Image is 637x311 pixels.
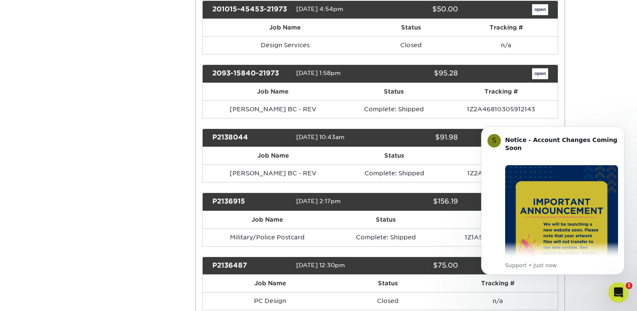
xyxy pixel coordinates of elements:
[203,100,343,118] td: [PERSON_NAME] BC - REV
[332,211,439,228] th: Status
[368,19,454,36] th: Status
[445,147,558,164] th: Tracking #
[296,134,345,140] span: [DATE] 10:43am
[368,36,454,54] td: Closed
[203,164,344,182] td: [PERSON_NAME] BC - REV
[203,228,332,246] td: Military/Police Postcard
[344,164,445,182] td: Complete: Shipped
[206,4,296,15] div: 201015-45453-21973
[444,100,558,118] td: 1Z2A46810305912143
[206,196,296,207] div: P2136915
[454,36,558,54] td: n/a
[206,132,296,143] div: P2138044
[439,228,558,246] td: 1Z1A53170396302178
[206,260,296,271] div: P2136487
[374,132,464,143] div: $91.98
[203,275,338,292] th: Job Name
[445,164,558,182] td: 1Z2A46810317102933
[454,19,558,36] th: Tracking #
[203,83,343,100] th: Job Name
[332,228,439,246] td: Complete: Shipped
[338,292,438,310] td: Closed
[296,262,345,268] span: [DATE] 12:30pm
[343,100,444,118] td: Complete: Shipped
[532,68,548,79] a: open
[438,275,558,292] th: Tracking #
[2,285,72,308] iframe: Google Customer Reviews
[203,292,338,310] td: PC Design
[532,4,548,15] a: open
[439,211,558,228] th: Tracking #
[344,147,445,164] th: Status
[296,70,341,76] span: [DATE] 1:58pm
[374,260,464,271] div: $75.00
[468,114,637,288] iframe: Intercom notifications message
[374,196,464,207] div: $156.19
[438,292,558,310] td: n/a
[296,198,341,204] span: [DATE] 2:17pm
[626,282,632,289] span: 1
[203,147,344,164] th: Job Name
[444,83,558,100] th: Tracking #
[374,4,464,15] div: $50.00
[608,282,629,303] iframe: Intercom live chat
[338,275,438,292] th: Status
[374,68,464,79] div: $95.28
[203,19,368,36] th: Job Name
[203,36,368,54] td: Design Services
[206,68,296,79] div: 2093-15840-21973
[296,5,343,12] span: [DATE] 4:54pm
[343,83,444,100] th: Status
[203,211,332,228] th: Job Name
